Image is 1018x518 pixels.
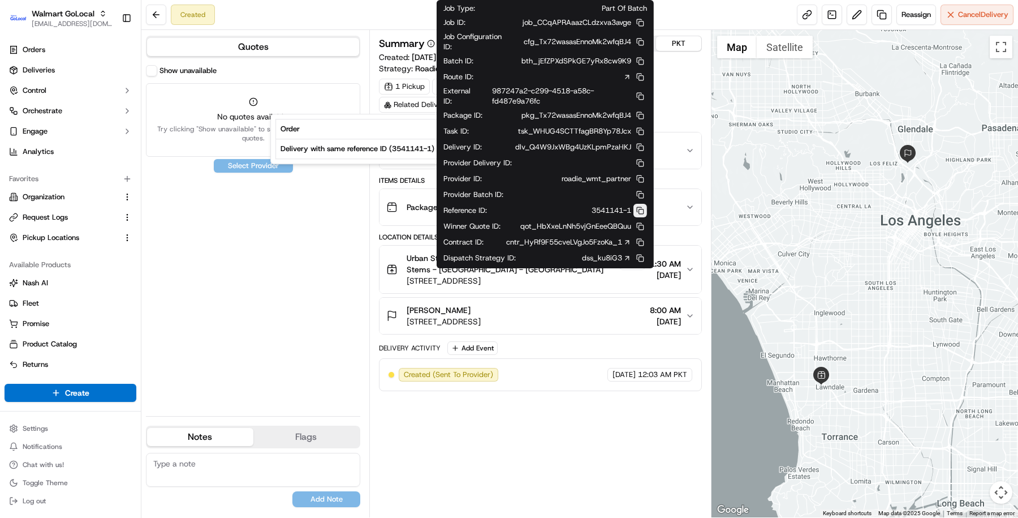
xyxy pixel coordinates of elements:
[823,510,872,517] button: Keyboard shortcuts
[276,119,452,139] td: Order
[24,108,44,128] img: 4281594248423_2fcf9dad9f2a874258b8_72.png
[5,475,136,491] button: Toggle Theme
[9,359,132,370] a: Returns
[379,63,516,74] div: Strategy:
[901,10,931,20] span: Reassign
[990,36,1012,58] button: Toggle fullscreen view
[32,19,113,28] button: [EMAIL_ADDRESS][DOMAIN_NAME]
[379,246,701,293] button: Urban Stems - LA Urban Stems - [GEOGRAPHIC_DATA] Stems - [GEOGRAPHIC_DATA] - [GEOGRAPHIC_DATA]58[...
[11,164,29,182] img: Masood Aslam
[714,503,752,517] a: Open this area in Google Maps (opens a new window)
[23,233,79,243] span: Pickup Locations
[23,147,54,157] span: Analytics
[23,460,64,469] span: Chat with us!
[5,356,136,374] button: Returns
[379,176,702,185] div: Items Details
[379,233,702,242] div: Location Details
[5,294,136,312] button: Fleet
[276,139,452,159] td: Delivery with same reference ID ( 3541141-1 ) # 1
[582,253,631,263] a: dss_ku8iG3
[523,18,631,28] span: job_CCqAPRAaazCLdzxva3avge
[175,144,206,158] button: See all
[65,387,89,399] span: Create
[379,38,425,49] h3: Summary
[443,18,465,28] span: Job ID :
[153,111,353,122] span: No quotes available.
[521,110,631,121] span: pkg_Tx72wasasEnnoMk2wfqBJ4
[96,254,105,263] div: 💻
[958,10,1008,20] span: Cancel Delivery
[23,442,62,451] span: Notifications
[515,142,631,152] span: dlv_Q4W9JxWBg4UzKLpmPzaHKJ
[94,175,98,184] span: •
[407,275,645,286] span: [STREET_ADDRESS]
[11,11,34,33] img: Nash
[9,192,118,202] a: Organization
[592,206,631,216] span: 3541141-1
[443,3,475,14] span: Job Type :
[714,503,752,517] img: Google
[153,125,353,143] span: Try clicking "Show unavailable" to see if there are any failed quotes.
[107,252,182,264] span: API Documentation
[113,280,137,289] span: Pylon
[23,298,39,309] span: Fleet
[443,142,482,152] span: Delivery ID :
[878,510,940,516] span: Map data ©2025 Google
[717,36,757,58] button: Show street map
[9,278,132,288] a: Nash AI
[518,126,631,136] span: tsk_WHUG4SCTTfagBR8Yp78Jcx
[650,258,681,269] span: 1:30 AM
[159,66,217,76] label: Show unavailable
[91,248,186,268] a: 💻API Documentation
[612,370,636,380] span: [DATE]
[32,8,94,19] span: Walmart GoLocal
[192,111,206,125] button: Start new chat
[147,428,253,446] button: Notes
[7,248,91,268] a: 📗Knowledge Base
[29,72,204,84] input: Got a question? Start typing here...
[412,52,475,62] span: [DATE] 12:03 AM
[23,496,46,506] span: Log out
[9,319,132,329] a: Promise
[443,126,469,136] span: Task ID :
[969,510,1015,516] a: Report a map error
[11,254,20,263] div: 📗
[757,36,813,58] button: Show satellite imagery
[9,212,118,222] a: Request Logs
[407,202,473,213] span: Package Items ( 1 )
[379,344,441,353] div: Delivery Activity
[11,147,76,156] div: Past conversations
[23,278,48,288] span: Nash AI
[379,189,701,225] button: Package Items (1)
[5,170,136,188] div: Favorites
[443,72,473,82] span: Route ID :
[94,206,98,215] span: •
[23,252,87,264] span: Knowledge Base
[415,63,516,74] a: Roadie First (dss_ku8iG3)
[443,86,479,106] span: External ID :
[896,5,936,25] button: Reassign
[23,126,48,136] span: Engage
[5,82,136,100] button: Control
[11,108,32,128] img: 1736555255976-a54dd68f-1ca7-489b-9aae-adbdc363a1c4
[23,424,48,433] span: Settings
[379,79,430,95] div: 1 Pickup
[5,229,136,247] button: Pickup Locations
[432,79,486,95] div: 2 Dropoffs
[23,45,45,55] span: Orders
[443,158,512,168] span: Provider Delivery ID :
[5,5,117,32] button: Walmart GoLocalWalmart GoLocal[EMAIL_ADDRESS][DOMAIN_NAME]
[5,335,136,353] button: Product Catalog
[5,384,136,402] button: Create
[443,237,484,247] span: Contract ID :
[100,175,123,184] span: [DATE]
[562,174,631,184] span: roadie_wmt_partner
[443,253,516,263] span: Dispatch Strategy ID :
[990,481,1012,504] button: Map camera controls
[9,298,132,309] a: Fleet
[650,305,681,316] span: 8:00 AM
[524,37,631,47] span: cfg_Tx72wasasEnnoMk2wfqBJ4
[5,457,136,473] button: Chat with us!
[253,428,360,446] button: Flags
[23,192,64,202] span: Organization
